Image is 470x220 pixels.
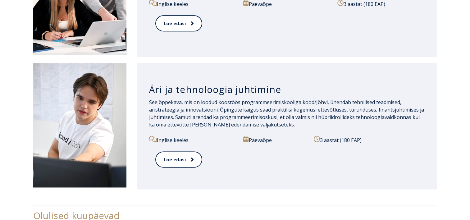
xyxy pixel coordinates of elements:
h3: Äri ja tehnoloogia juhtimine [149,84,425,95]
a: Loe edasi [155,151,202,168]
p: See õppekava, mis on loodud koostöös programmeerimiskooliga kood/Jõhvi, ühendab tehnilised teadmi... [149,99,425,128]
a: Loe edasi [155,15,202,32]
p: Päevaõpe [243,136,307,144]
img: Äri ja tehnoloogia juhtimine [33,63,126,187]
p: 3 aastat (180 EAP) [314,136,424,144]
p: Inglise keeles [149,136,236,144]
